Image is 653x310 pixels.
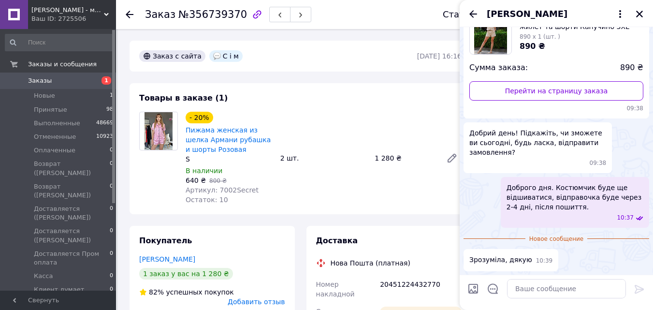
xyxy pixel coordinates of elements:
[139,236,192,245] span: Покупатель
[110,285,113,294] span: 0
[469,62,528,74] span: Сумма заказа:
[186,186,259,194] span: Артикул: 7002Secret
[178,9,247,20] span: №356739370
[474,13,508,54] img: 6076504348_w160_h160_zhinochij-kostyum-z.jpg
[126,10,133,19] div: Вернуться назад
[186,126,271,153] a: Пижама женская из шелка Армани рубашка и шорты Розовая
[186,154,273,164] div: S
[328,258,413,268] div: Нова Пошта (платная)
[110,272,113,280] span: 0
[110,146,113,155] span: 0
[228,298,285,306] span: Добавить отзыв
[469,128,606,157] span: Добрий день! Підкажіть, чи зможете ви сьогодні, будь ласка, відправити замовлення?
[186,112,213,123] div: - 20%
[139,287,234,297] div: успешных покупок
[316,236,358,245] span: Доставка
[34,285,84,294] span: Клиент думает
[139,255,195,263] a: [PERSON_NAME]
[520,42,545,51] span: 890 ₴
[110,160,113,177] span: 0
[469,104,643,113] span: 09:38 12.08.2025
[34,133,76,141] span: Отмененные
[520,33,560,40] span: 890 x 1 (шт. )
[186,167,222,175] span: В наличии
[525,235,587,243] span: Новое сообщение
[467,8,479,20] button: Назад
[469,81,643,101] a: Перейти на страницу заказа
[110,250,113,267] span: 0
[110,227,113,244] span: 0
[620,62,643,74] span: 890 ₴
[34,272,53,280] span: Касса
[507,183,643,212] span: Доброго дня. Костюмчик буде ще відшиватися, відправочка буде через 2-4 дні, після пошиття.
[617,214,634,222] span: 10:37 12.08.2025
[276,151,371,165] div: 2 шт.
[34,91,55,100] span: Новые
[487,8,626,20] button: [PERSON_NAME]
[96,133,113,141] span: 10923
[316,280,355,298] span: Номер накладной
[149,288,164,296] span: 82%
[31,6,104,15] span: Маркет Белья - магазин стильных и удобных вещей
[34,105,67,114] span: Принятые
[28,76,52,85] span: Заказы
[5,34,114,51] input: Поиск
[209,50,243,62] div: С і м
[186,196,228,204] span: Остаток: 10
[213,52,221,60] img: :speech_balloon:
[110,91,113,100] span: 1
[34,227,110,244] span: Доставляется ([PERSON_NAME])
[443,10,508,19] div: Статус заказа
[371,151,438,165] div: 1 280 ₴
[487,8,567,20] span: [PERSON_NAME]
[186,177,206,184] span: 640 ₴
[139,50,205,62] div: Заказ с сайта
[34,160,110,177] span: Возврат ([PERSON_NAME])
[31,15,116,23] div: Ваш ID: 2725506
[34,119,80,128] span: Выполненные
[139,268,233,280] div: 1 заказ у вас на 1 280 ₴
[34,182,110,200] span: Возврат ([PERSON_NAME])
[139,93,228,103] span: Товары в заказе (1)
[590,159,607,167] span: 09:38 12.08.2025
[487,282,499,295] button: Открыть шаблоны ответов
[209,177,227,184] span: 800 ₴
[34,250,110,267] span: Доставляется Пром оплата
[28,60,97,69] span: Заказы и сообщения
[145,112,173,150] img: Пижама женская из шелка Армани рубашка и шорты Розовая
[536,257,553,265] span: 10:39 12.08.2025
[96,119,113,128] span: 48669
[469,255,532,265] span: Зрозуміла, дякую
[145,9,175,20] span: Заказ
[106,105,113,114] span: 98
[102,76,111,85] span: 1
[417,52,462,60] time: [DATE] 16:16
[34,146,75,155] span: Оплаченные
[442,148,462,168] a: Редактировать
[34,205,110,222] span: Доставляется ([PERSON_NAME])
[110,182,113,200] span: 0
[378,276,464,303] div: 20451224432770
[634,8,645,20] button: Закрыть
[110,205,113,222] span: 0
